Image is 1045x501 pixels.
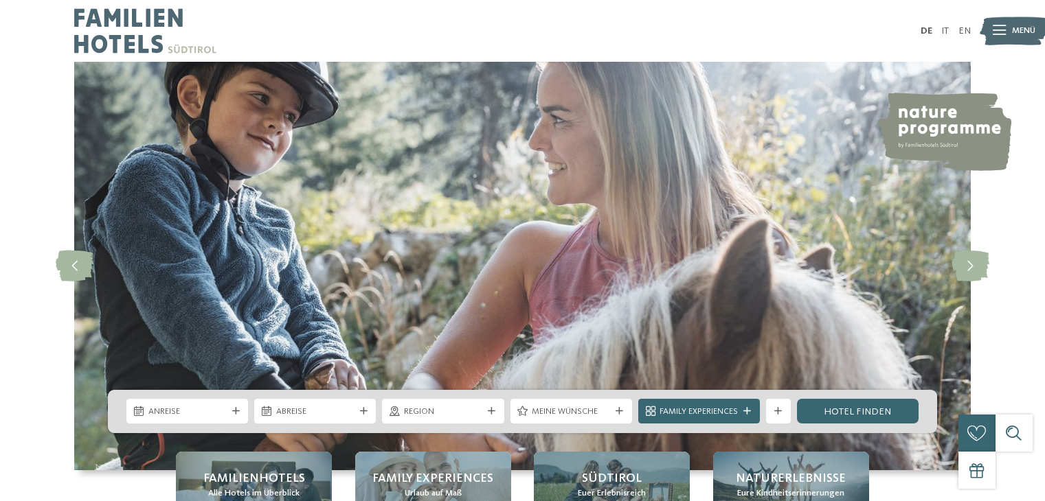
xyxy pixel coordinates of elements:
[921,26,932,36] a: DE
[203,470,305,487] span: Familienhotels
[405,487,462,500] span: Urlaub auf Maß
[797,399,919,423] a: Hotel finden
[74,62,971,470] img: Familienhotels Südtirol: The happy family places
[532,406,610,418] span: Meine Wünsche
[941,26,949,36] a: IT
[1012,25,1035,37] span: Menü
[148,406,227,418] span: Anreise
[372,470,493,487] span: Family Experiences
[875,93,1011,171] img: nature programme by Familienhotels Südtirol
[404,406,482,418] span: Region
[276,406,355,418] span: Abreise
[582,470,642,487] span: Südtirol
[660,406,738,418] span: Family Experiences
[958,26,971,36] a: EN
[578,487,646,500] span: Euer Erlebnisreich
[737,487,844,500] span: Eure Kindheitserinnerungen
[736,470,846,487] span: Naturerlebnisse
[208,487,300,500] span: Alle Hotels im Überblick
